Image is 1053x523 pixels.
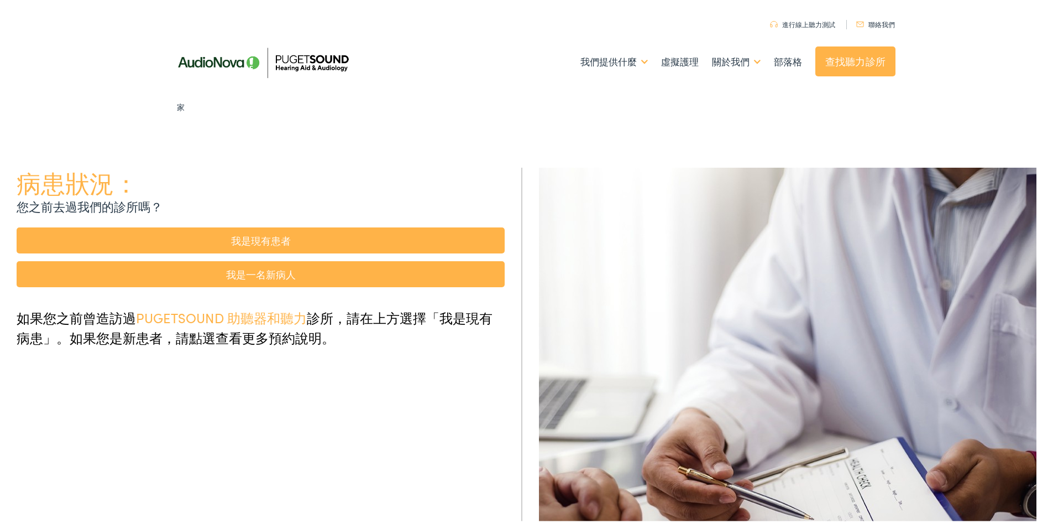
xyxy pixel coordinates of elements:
[770,17,835,27] a: 進行線上聽力測試
[177,99,185,110] font: 家
[17,306,136,324] font: 如果您之前曾造訪過
[661,53,699,66] font: 虛擬護理
[770,19,778,25] img: 實用程式圖標
[774,39,802,80] a: 部落格
[231,231,291,245] font: 我是現有患者
[815,44,895,74] a: 查找聽力診所
[868,17,895,27] font: 聯絡我們
[136,306,307,324] font: PUGETSOUND 助聽器和聽力
[661,39,699,80] a: 虛擬護理
[782,17,835,27] font: 進行線上聽力測試
[856,19,864,25] img: 實用程式圖標
[774,53,802,66] font: 部落格
[17,259,505,285] a: 我是一名新病人
[856,17,895,27] a: 聯絡我們
[226,265,296,279] font: 我是一名新病人
[712,53,750,66] font: 關於我們
[177,99,190,110] a: 家
[712,39,761,80] a: 關於我們
[825,52,886,66] font: 查找聽力診所
[580,53,637,66] font: 我們提供什麼
[17,225,505,251] a: 我是現有患者
[17,163,138,197] font: 病患狀況：
[17,195,163,213] font: 您之前去過我們的診所嗎？
[580,39,648,80] a: 我們提供什麼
